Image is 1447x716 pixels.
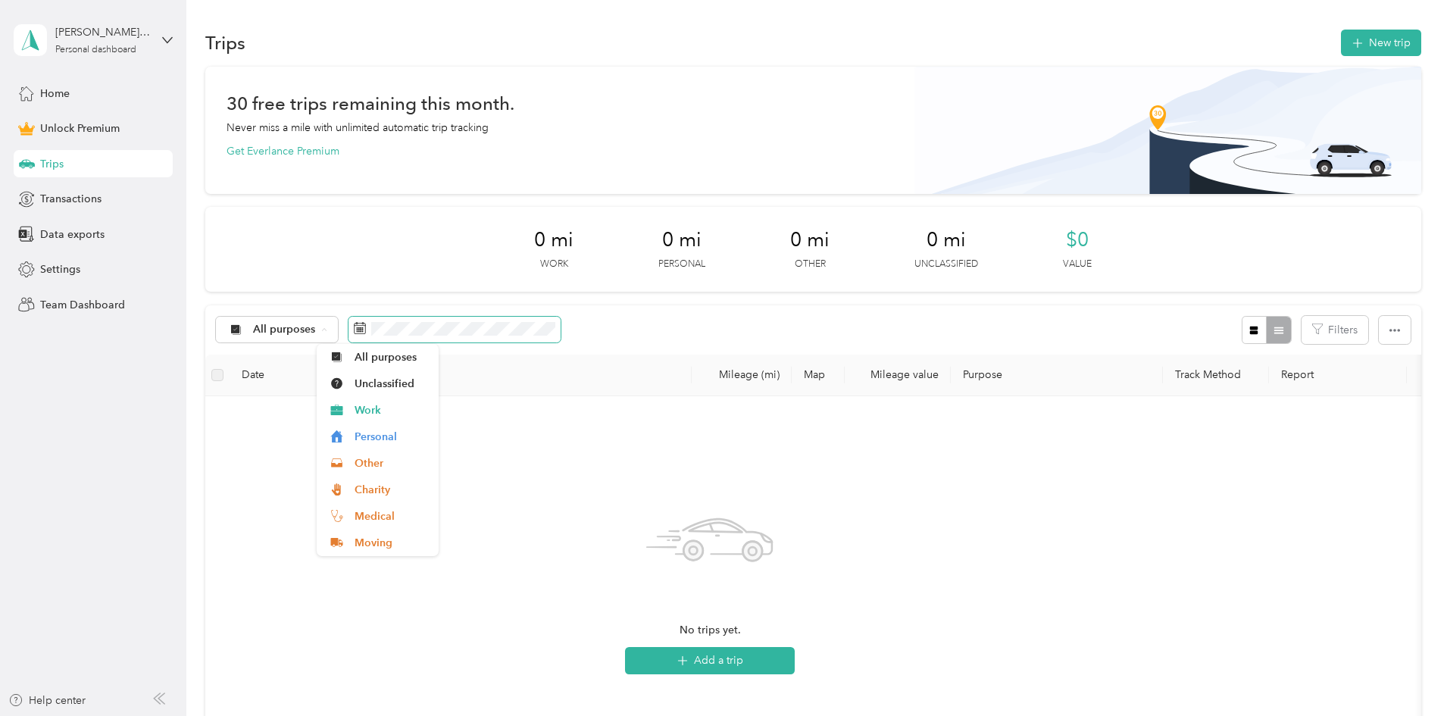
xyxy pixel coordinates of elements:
h1: Trips [205,35,245,51]
p: Work [540,258,568,271]
th: Mileage (mi) [692,355,792,396]
span: Personal [355,429,428,445]
th: Track Method [1163,355,1269,396]
span: $0 [1066,228,1089,252]
span: Trips [40,156,64,172]
iframe: Everlance-gr Chat Button Frame [1362,631,1447,716]
p: Other [795,258,826,271]
p: Personal [658,258,705,271]
th: Report [1269,355,1407,396]
span: 0 mi [662,228,702,252]
p: Never miss a mile with unlimited automatic trip tracking [227,120,489,136]
span: 0 mi [534,228,573,252]
span: Unlock Premium [40,120,120,136]
span: Home [40,86,70,102]
button: Help center [8,693,86,708]
span: 0 mi [927,228,966,252]
span: Data exports [40,227,105,242]
button: New trip [1341,30,1421,56]
span: All purposes [253,324,316,335]
p: Unclassified [914,258,978,271]
span: Transactions [40,191,102,207]
div: Personal dashboard [55,45,136,55]
span: Charity [355,482,428,498]
div: [PERSON_NAME][EMAIL_ADDRESS][DOMAIN_NAME] [55,24,150,40]
th: Map [792,355,845,396]
span: Settings [40,261,80,277]
img: Banner [914,67,1421,194]
span: 0 mi [790,228,830,252]
th: Date [230,355,343,396]
span: Unclassified [355,376,428,392]
span: All purposes [355,349,428,365]
button: Get Everlance Premium [227,143,339,159]
p: Value [1063,258,1092,271]
h1: 30 free trips remaining this month. [227,95,514,111]
span: Other [355,455,428,471]
span: Moving [355,535,428,551]
th: Purpose [951,355,1163,396]
button: Filters [1302,316,1368,344]
th: Locations [343,355,692,396]
span: Work [355,402,428,418]
span: No trips yet. [680,622,741,639]
button: Add a trip [625,647,795,674]
span: Team Dashboard [40,297,125,313]
span: Medical [355,508,428,524]
th: Mileage value [845,355,951,396]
